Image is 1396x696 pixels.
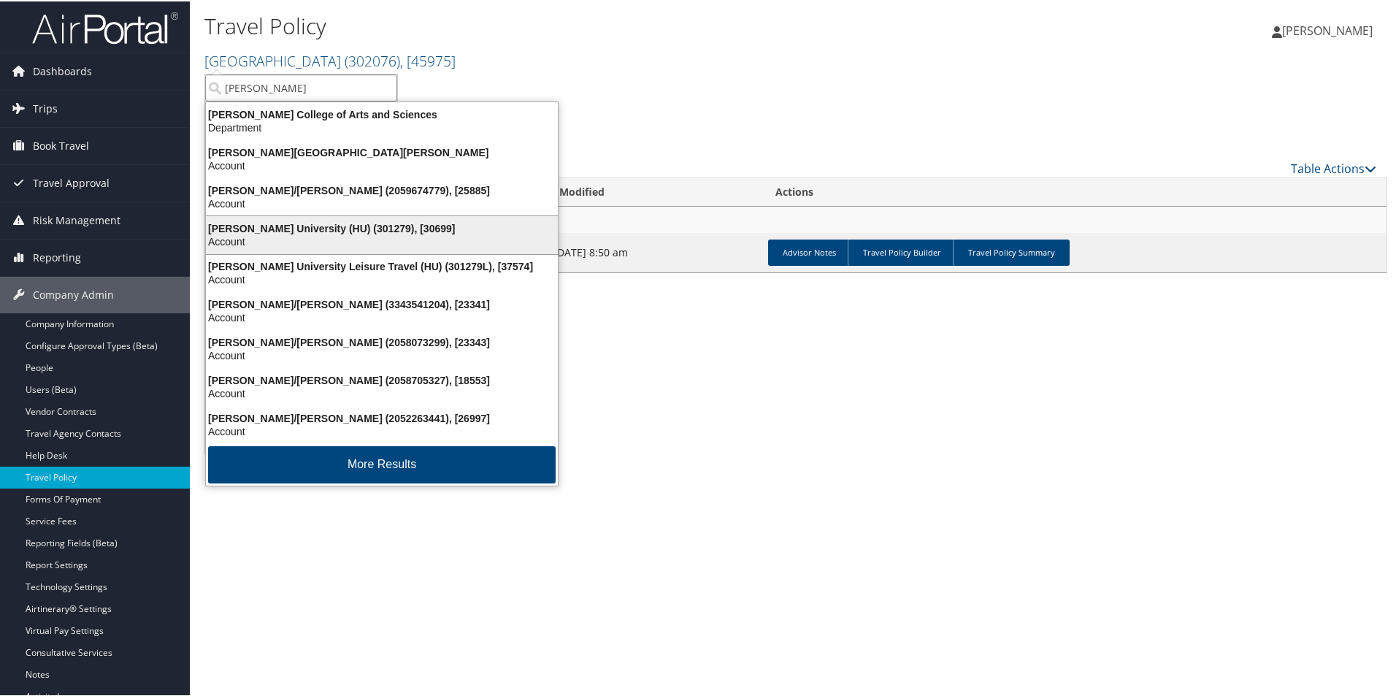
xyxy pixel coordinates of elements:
[848,238,956,264] a: Travel Policy Builder
[197,372,567,386] div: [PERSON_NAME]/[PERSON_NAME] (2058705327), [18553]
[33,238,81,275] span: Reporting
[197,348,567,361] div: Account
[197,334,567,348] div: [PERSON_NAME]/[PERSON_NAME] (2058073299), [23343]
[197,386,567,399] div: Account
[546,232,763,271] td: [DATE] 8:50 am
[953,238,1070,264] a: Travel Policy Summary
[204,50,456,69] a: [GEOGRAPHIC_DATA]
[197,196,567,209] div: Account
[32,9,178,44] img: airportal-logo.png
[345,50,400,69] span: ( 302076 )
[197,259,567,272] div: [PERSON_NAME] University Leisure Travel (HU) (301279L), [37574]
[208,445,556,482] button: More Results
[197,297,567,310] div: [PERSON_NAME]/[PERSON_NAME] (3343541204), [23341]
[33,89,58,126] span: Trips
[33,275,114,312] span: Company Admin
[1272,7,1387,51] a: [PERSON_NAME]
[205,205,1387,232] td: [GEOGRAPHIC_DATA]
[204,9,993,40] h1: Travel Policy
[197,221,567,234] div: [PERSON_NAME] University (HU) (301279), [30699]
[33,164,110,200] span: Travel Approval
[197,183,567,196] div: [PERSON_NAME]/[PERSON_NAME] (2059674779), [25885]
[197,158,567,171] div: Account
[197,145,567,158] div: [PERSON_NAME][GEOGRAPHIC_DATA][PERSON_NAME]
[768,238,851,264] a: Advisor Notes
[197,424,567,437] div: Account
[1282,21,1373,37] span: [PERSON_NAME]
[205,73,397,100] input: Search Accounts
[33,201,120,237] span: Risk Management
[762,177,1387,205] th: Actions
[197,107,567,120] div: [PERSON_NAME] College of Arts and Sciences
[400,50,456,69] span: , [ 45975 ]
[546,177,763,205] th: Modified: activate to sort column ascending
[1291,159,1376,175] a: Table Actions
[197,410,567,424] div: [PERSON_NAME]/[PERSON_NAME] (2052263441), [26997]
[33,52,92,88] span: Dashboards
[197,234,567,247] div: Account
[197,272,567,285] div: Account
[197,310,567,323] div: Account
[33,126,89,163] span: Book Travel
[197,120,567,133] div: Department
